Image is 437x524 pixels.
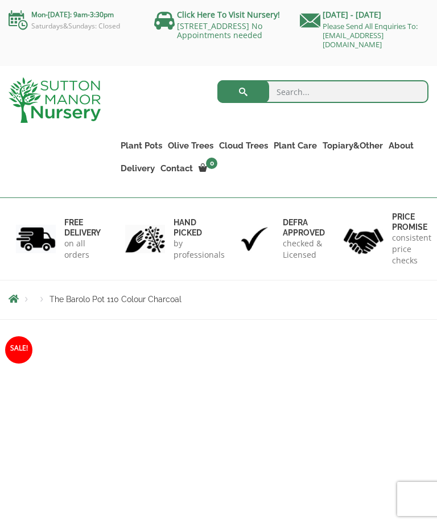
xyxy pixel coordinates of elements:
h6: Defra approved [283,217,325,238]
p: on all orders [64,238,101,261]
img: 3.jpg [234,225,274,254]
a: Please Send All Enquiries To: [EMAIL_ADDRESS][DOMAIN_NAME] [323,21,418,49]
h6: FREE DELIVERY [64,217,101,238]
a: Delivery [118,160,158,176]
p: checked & Licensed [283,238,325,261]
p: consistent price checks [392,232,431,266]
a: Plant Care [271,138,320,154]
h6: Price promise [392,212,431,232]
a: Contact [158,160,196,176]
a: Plant Pots [118,138,165,154]
img: logo [9,77,101,123]
p: Mon-[DATE]: 9am-3:30pm [9,8,137,22]
p: [DATE] - [DATE] [300,8,428,22]
img: 2.jpg [125,225,165,254]
a: Click Here To Visit Nursery! [177,9,280,20]
a: Cloud Trees [216,138,271,154]
a: About [386,138,417,154]
input: Search... [217,80,428,103]
span: The Barolo Pot 110 Colour Charcoal [50,295,182,304]
a: Olive Trees [165,138,216,154]
a: [STREET_ADDRESS] No Appointments needed [177,20,262,40]
nav: Breadcrumbs [9,293,428,307]
p: Saturdays&Sundays: Closed [9,22,137,31]
h6: hand picked [174,217,225,238]
span: Sale! [5,336,32,364]
p: by professionals [174,238,225,261]
img: 4.jpg [344,221,384,256]
a: Topiary&Other [320,138,386,154]
span: 0 [206,158,217,169]
a: 0 [196,160,221,176]
img: 1.jpg [16,225,56,254]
